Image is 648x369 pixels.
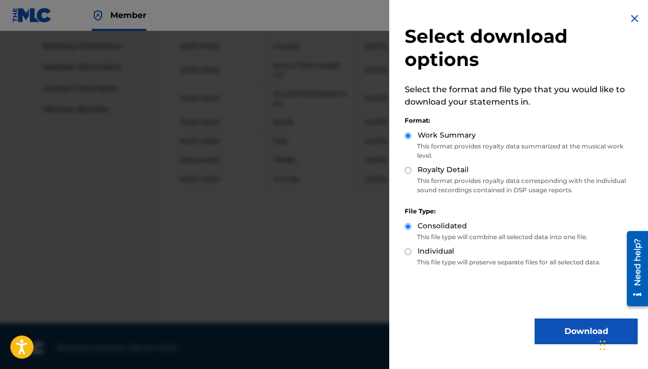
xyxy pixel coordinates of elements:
[405,116,638,125] div: Format:
[418,164,469,175] label: Royalty Detail
[92,9,104,22] img: Top Rightsholder
[405,83,638,108] p: Select the format and file type that you would like to download your statements in.
[418,246,454,257] label: Individual
[600,330,606,361] div: Drag
[12,8,52,23] img: MLC Logo
[110,9,146,21] span: Member
[405,207,638,216] div: File Type:
[535,318,638,344] button: Download
[619,224,648,312] iframe: Resource Center
[405,232,638,242] p: This file type will combine all selected data into one file.
[418,130,476,141] label: Work Summary
[405,176,638,195] p: This format provides royalty data corresponding with the individual sound recordings contained in...
[596,320,648,369] iframe: Chat Widget
[405,142,638,160] p: This format provides royalty data summarized at the musical work level.
[405,258,638,267] p: This file type will preserve separate files for all selected data.
[418,221,467,231] label: Consolidated
[405,25,638,71] h2: Select download options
